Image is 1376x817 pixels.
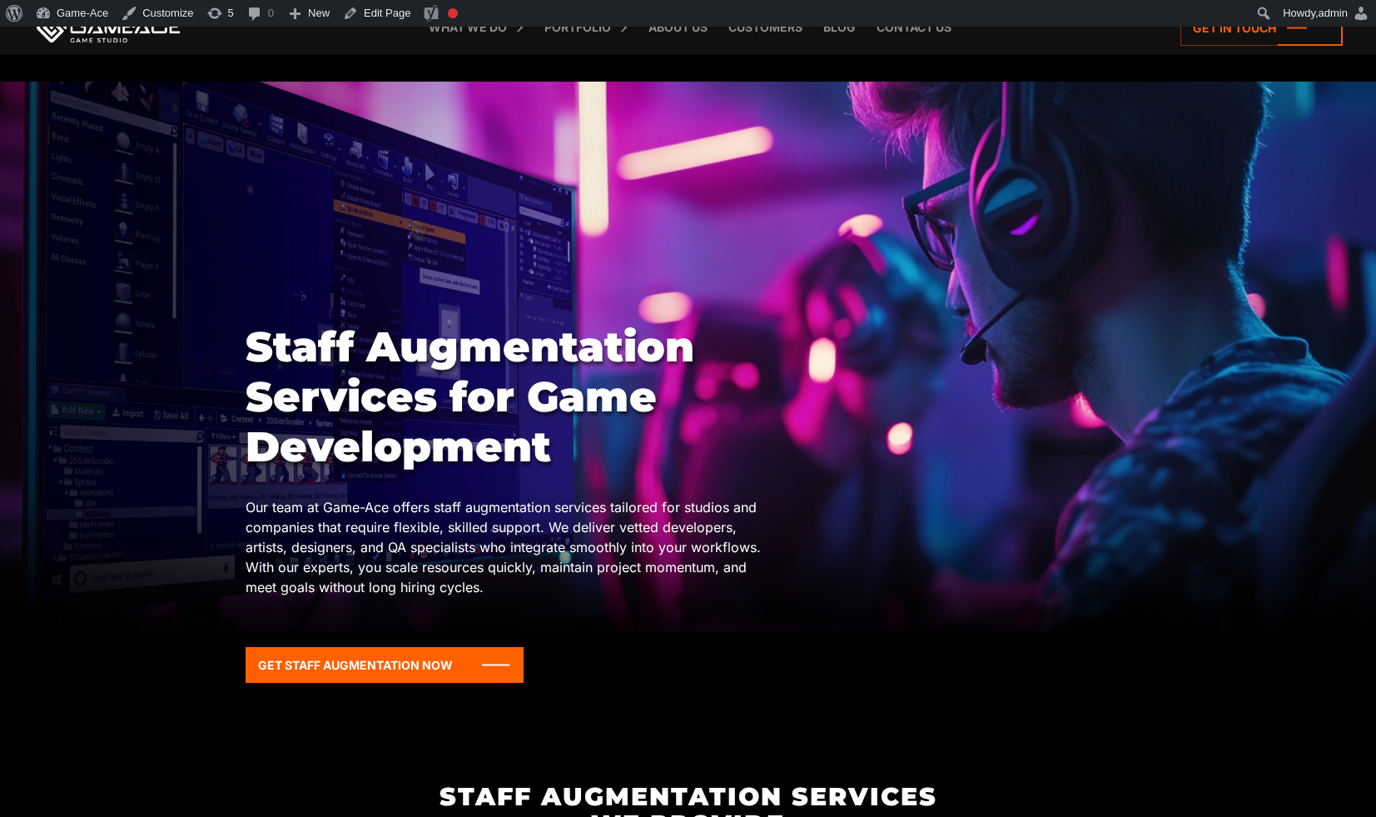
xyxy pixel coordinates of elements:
h1: Staff Augmentation Services for Game Development [246,322,777,472]
span: admin [1319,7,1348,19]
p: Our team at Game-Ace offers staff augmentation services tailored for studios and companies that r... [246,497,777,597]
a: Get in touch [1180,10,1343,46]
div: Focus keyphrase not set [448,8,458,18]
a: Get Staff Augmentation Now [246,647,524,683]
